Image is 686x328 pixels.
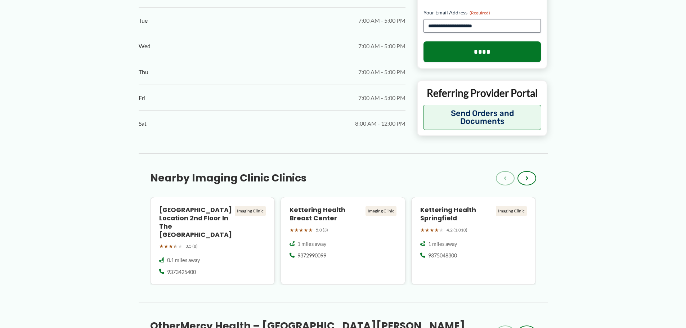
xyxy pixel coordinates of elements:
[355,118,405,129] span: 8:00 AM - 12:00 PM
[423,105,542,130] button: Send Orders and Documents
[139,41,151,51] span: Wed
[423,9,541,16] label: Your Email Address
[358,41,405,51] span: 7:00 AM - 5:00 PM
[281,197,405,285] a: Kettering Health Breast Center Imaging Clinic ★★★★★ 5.0 (3) 1 miles away 9372990099
[139,15,148,26] span: Tue
[139,118,147,129] span: Sat
[139,67,148,77] span: Thu
[308,225,313,235] span: ★
[428,241,457,248] span: 1 miles away
[358,93,405,103] span: 7:00 AM - 5:00 PM
[447,226,467,234] span: 4.2 (1,010)
[297,241,326,248] span: 1 miles away
[150,172,306,185] h3: Nearby Imaging Clinic Clinics
[504,174,507,183] span: ‹
[185,242,198,250] span: 3.5 (8)
[294,225,299,235] span: ★
[425,225,430,235] span: ★
[470,10,490,15] span: (Required)
[496,206,527,216] div: Imaging Clinic
[167,269,196,276] span: 9373425400
[411,197,536,285] a: Kettering Health Springfield Imaging Clinic ★★★★★ 4.2 (1,010) 1 miles away 9375048300
[428,252,457,259] span: 9375048300
[159,242,164,251] span: ★
[235,206,266,216] div: Imaging Clinic
[297,252,326,259] span: 9372990099
[525,174,528,183] span: ›
[150,197,275,285] a: [GEOGRAPHIC_DATA] Location 2nd floor in the [GEOGRAPHIC_DATA] Imaging Clinic ★★★★★ 3.5 (8) 0.1 mi...
[139,93,145,103] span: Fri
[316,226,328,234] span: 5.0 (3)
[304,225,308,235] span: ★
[290,206,363,223] h4: Kettering Health Breast Center
[173,242,178,251] span: ★
[169,242,173,251] span: ★
[299,225,304,235] span: ★
[420,225,425,235] span: ★
[496,171,515,185] button: ‹
[423,86,542,99] p: Referring Provider Portal
[178,242,183,251] span: ★
[290,225,294,235] span: ★
[167,257,200,264] span: 0.1 miles away
[434,225,439,235] span: ★
[420,206,493,223] h4: Kettering Health Springfield
[430,225,434,235] span: ★
[164,242,169,251] span: ★
[358,15,405,26] span: 7:00 AM - 5:00 PM
[439,225,444,235] span: ★
[358,67,405,77] span: 7:00 AM - 5:00 PM
[366,206,396,216] div: Imaging Clinic
[517,171,536,185] button: ›
[159,206,232,239] h4: [GEOGRAPHIC_DATA] Location 2nd floor in the [GEOGRAPHIC_DATA]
